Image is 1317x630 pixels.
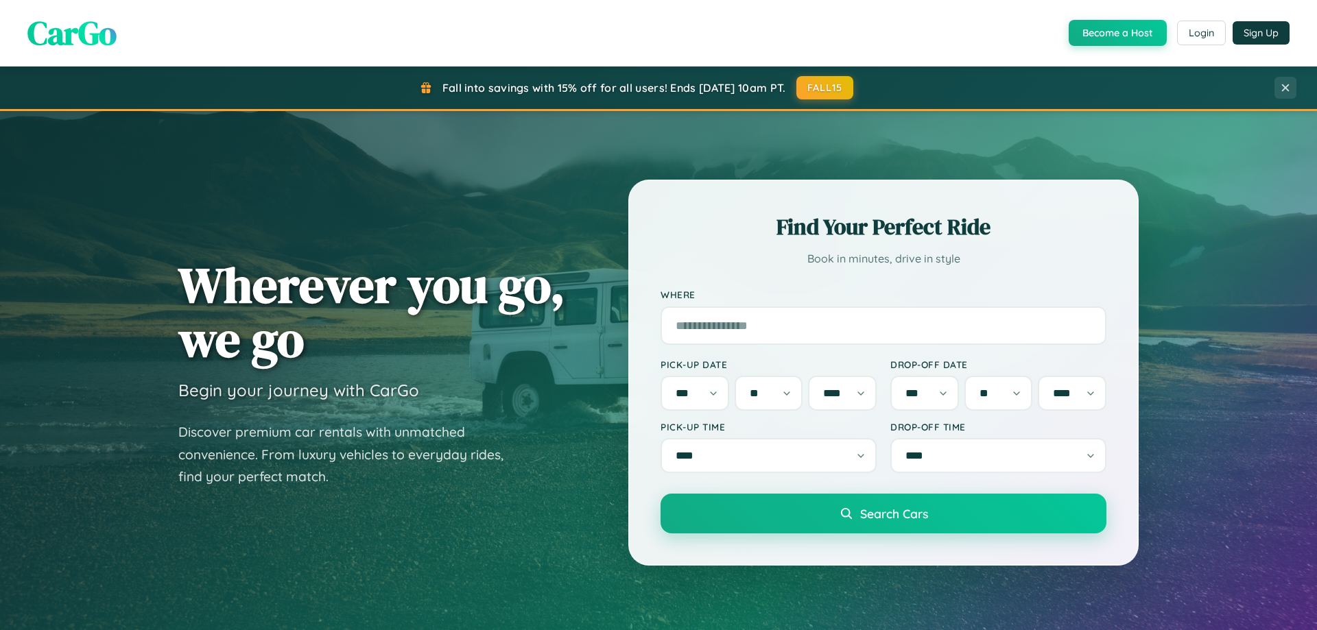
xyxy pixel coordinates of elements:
label: Drop-off Date [890,359,1106,370]
button: Become a Host [1069,20,1167,46]
span: Search Cars [860,506,928,521]
label: Pick-up Date [661,359,877,370]
label: Where [661,289,1106,301]
p: Book in minutes, drive in style [661,249,1106,269]
span: Fall into savings with 15% off for all users! Ends [DATE] 10am PT. [442,81,786,95]
h1: Wherever you go, we go [178,258,565,366]
span: CarGo [27,10,117,56]
h3: Begin your journey with CarGo [178,380,419,400]
label: Drop-off Time [890,421,1106,433]
button: Search Cars [661,494,1106,533]
p: Discover premium car rentals with unmatched convenience. From luxury vehicles to everyday rides, ... [178,421,521,488]
button: Sign Up [1233,21,1290,45]
button: Login [1177,21,1226,45]
label: Pick-up Time [661,421,877,433]
h2: Find Your Perfect Ride [661,212,1106,242]
button: FALL15 [796,76,854,99]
